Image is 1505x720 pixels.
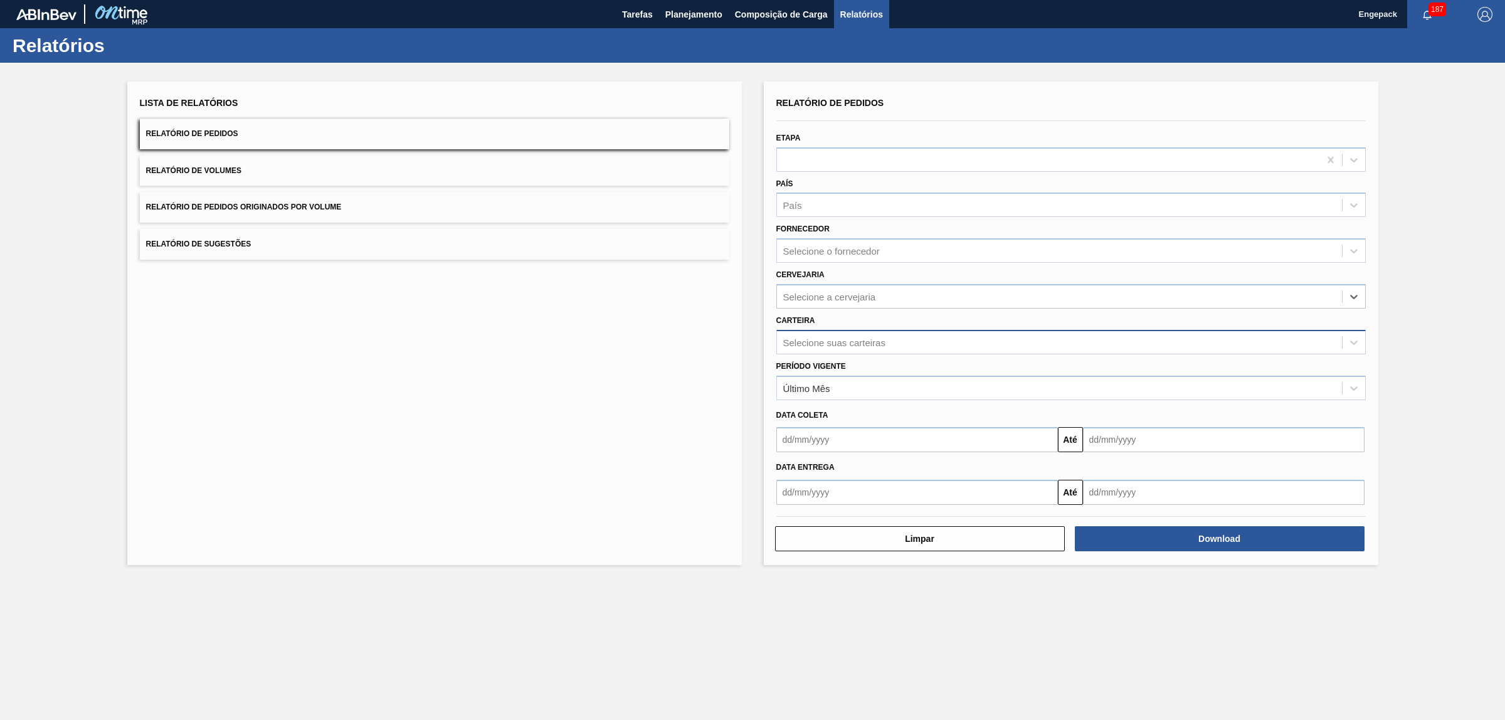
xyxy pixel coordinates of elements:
input: dd/mm/yyyy [776,480,1058,505]
button: Notificações [1407,6,1447,23]
span: Relatório de Pedidos Originados por Volume [146,203,342,211]
label: Cervejaria [776,270,825,279]
label: Período Vigente [776,362,846,371]
input: dd/mm/yyyy [1083,480,1365,505]
span: Relatório de Sugestões [146,240,251,248]
span: 187 [1428,3,1446,16]
div: Selecione suas carteiras [783,337,885,347]
button: Até [1058,480,1083,505]
input: dd/mm/yyyy [1083,427,1365,452]
img: Logout [1477,7,1492,22]
button: Até [1058,427,1083,452]
label: País [776,179,793,188]
span: Data coleta [776,411,828,420]
button: Limpar [775,526,1065,551]
h1: Relatórios [13,38,235,53]
div: Selecione a cervejaria [783,291,876,302]
span: Planejamento [665,7,722,22]
span: Data Entrega [776,463,835,472]
div: Último Mês [783,383,830,393]
img: TNhmsLtSVTkK8tSr43FrP2fwEKptu5GPRR3wAAAABJRU5ErkJggg== [16,9,77,20]
button: Relatório de Volumes [140,156,729,186]
div: Selecione o fornecedor [783,246,880,257]
label: Fornecedor [776,225,830,233]
div: País [783,200,802,211]
button: Relatório de Sugestões [140,229,729,260]
input: dd/mm/yyyy [776,427,1058,452]
button: Relatório de Pedidos Originados por Volume [140,192,729,223]
span: Tarefas [622,7,653,22]
button: Download [1075,526,1365,551]
span: Relatórios [840,7,883,22]
span: Lista de Relatórios [140,98,238,108]
span: Composição de Carga [735,7,828,22]
span: Relatório de Volumes [146,166,241,175]
span: Relatório de Pedidos [146,129,238,138]
span: Relatório de Pedidos [776,98,884,108]
button: Relatório de Pedidos [140,119,729,149]
label: Etapa [776,134,801,142]
label: Carteira [776,316,815,325]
